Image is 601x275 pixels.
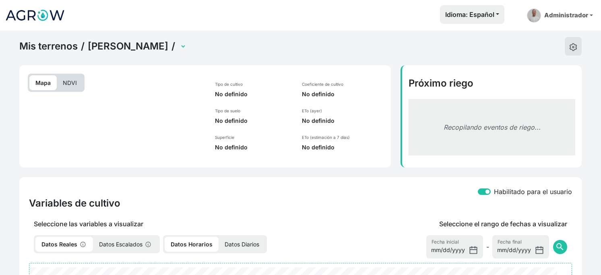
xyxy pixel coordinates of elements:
p: Tipo de cultivo [215,81,293,87]
p: No definido [215,117,293,125]
img: edit [569,43,577,51]
span: / [171,40,175,52]
p: No definido [302,117,384,125]
em: Recopilando eventos de riego... [444,123,541,131]
p: Seleccione el rango de fechas a visualizar [439,219,567,229]
p: ETo (estimación a 7 días) [302,134,384,140]
p: Superficie [215,134,293,140]
a: Mis terrenos [19,40,78,52]
p: Seleccione las variables a visualizar [29,219,342,229]
img: admin-picture [527,8,541,23]
a: Administrador [524,5,596,26]
select: Terrain Selector [178,40,186,53]
span: / [81,40,85,52]
p: Datos Diarios [219,237,265,252]
img: Logo [5,5,65,25]
p: Tipo de suelo [215,108,293,114]
p: No definido [302,143,384,151]
p: No definido [215,90,293,98]
h4: Variables de cultivo [29,197,120,209]
p: No definido [215,143,293,151]
button: search [553,240,567,254]
p: No definido [302,90,384,98]
p: Coeficiente de cultivo [302,81,384,87]
h4: Próximo riego [409,77,575,89]
p: NDVI [57,75,83,90]
button: Idioma: Español [440,5,504,24]
span: search [555,242,565,252]
p: ETo (ayer) [302,108,384,114]
span: - [486,242,489,252]
label: Habilitado para el usuario [494,187,572,196]
p: Mapa [29,75,57,90]
a: [PERSON_NAME] [88,40,168,52]
p: Datos Reales [35,237,93,252]
p: Datos Escalados [93,237,158,252]
p: Datos Horarios [165,237,219,252]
